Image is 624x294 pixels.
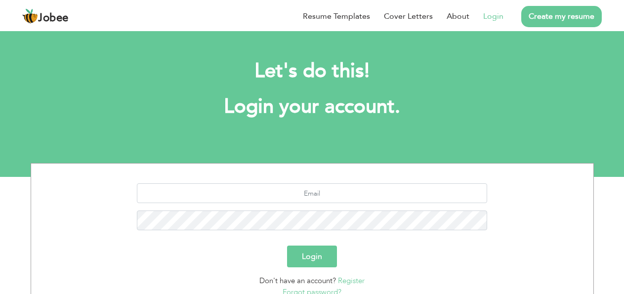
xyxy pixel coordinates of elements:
[447,10,469,22] a: About
[303,10,370,22] a: Resume Templates
[22,8,38,24] img: jobee.io
[338,276,365,286] a: Register
[287,246,337,267] button: Login
[38,13,69,24] span: Jobee
[483,10,503,22] a: Login
[137,183,487,203] input: Email
[521,6,602,27] a: Create my resume
[22,8,69,24] a: Jobee
[45,94,579,120] h1: Login your account.
[259,276,336,286] span: Don't have an account?
[384,10,433,22] a: Cover Letters
[45,58,579,84] h2: Let's do this!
